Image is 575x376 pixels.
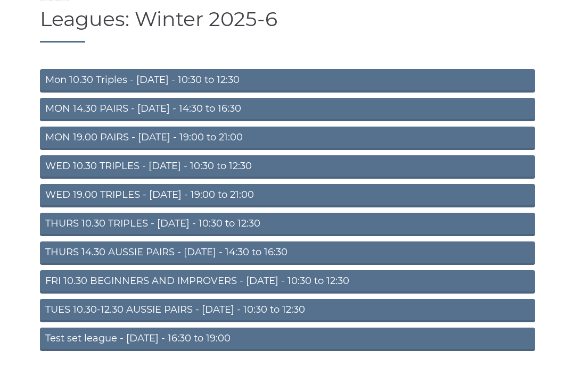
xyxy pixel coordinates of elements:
[40,155,535,179] a: WED 10.30 TRIPLES - [DATE] - 10:30 to 12:30
[40,8,535,43] h1: Leagues: Winter 2025-6
[40,328,535,351] a: Test set league - [DATE] - 16:30 to 19:00
[40,270,535,294] a: FRI 10.30 BEGINNERS AND IMPROVERS - [DATE] - 10:30 to 12:30
[40,299,535,322] a: TUES 10.30-12.30 AUSSIE PAIRS - [DATE] - 10:30 to 12:30
[40,241,535,265] a: THURS 14.30 AUSSIE PAIRS - [DATE] - 14:30 to 16:30
[40,127,535,150] a: MON 19.00 PAIRS - [DATE] - 19:00 to 21:00
[40,184,535,207] a: WED 19.00 TRIPLES - [DATE] - 19:00 to 21:00
[40,213,535,236] a: THURS 10.30 TRIPLES - [DATE] - 10:30 to 12:30
[40,98,535,121] a: MON 14.30 PAIRS - [DATE] - 14:30 to 16:30
[40,69,535,93] a: Mon 10.30 Triples - [DATE] - 10:30 to 12:30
